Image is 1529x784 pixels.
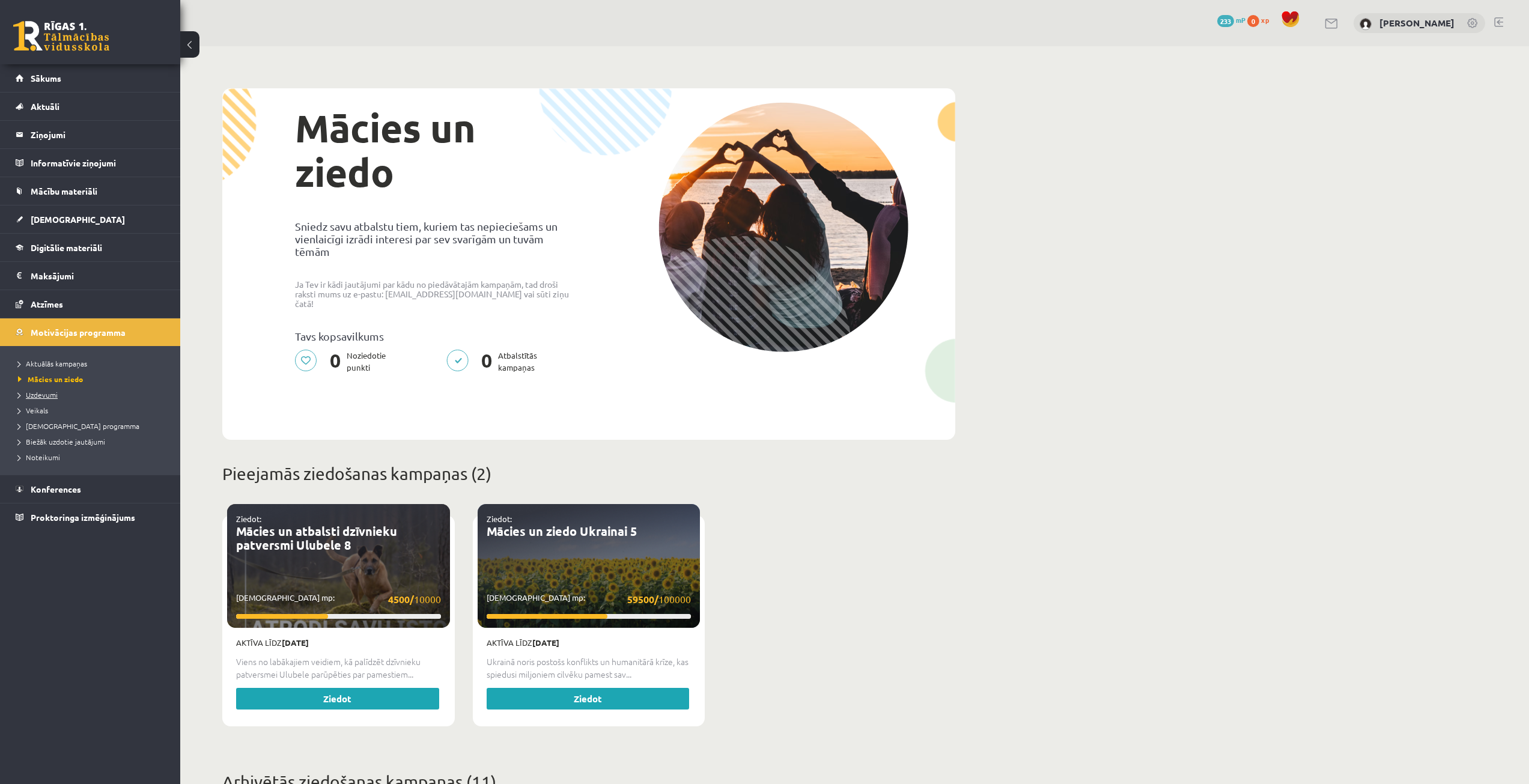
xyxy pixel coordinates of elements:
a: Proktoringa izmēģinājums [16,503,165,531]
p: [DEMOGRAPHIC_DATA] mp: [236,592,441,607]
span: Atzīmes [31,299,63,309]
span: xp [1261,15,1269,25]
a: Biežāk uzdotie jautājumi [18,436,168,447]
span: [DEMOGRAPHIC_DATA] [31,214,125,225]
a: Ziedot: [487,514,512,524]
span: Mācies un ziedo [18,374,83,384]
h1: Mācies un ziedo [295,106,580,195]
a: Ziedot: [236,514,261,524]
strong: [DATE] [532,637,559,648]
p: Atbalstītās kampaņas [446,350,544,374]
a: Aktuālās kampaņas [18,358,168,369]
a: Atzīmes [16,290,165,318]
p: Viens no labākajiem veidiem, kā palīdzēt dzīvnieku patversmei Ulubele parūpēties par pamestiem... [236,655,441,681]
a: Mācies un ziedo [18,374,168,384]
a: Mācies un ziedo Ukrainai 5 [487,523,637,539]
span: Proktoringa izmēģinājums [31,512,135,523]
p: Ukrainā noris postošs konflikts un humanitārā krīze, kas spiedusi miljoniem cilvēku pamest sav... [487,655,692,681]
legend: Ziņojumi [31,121,165,148]
a: [PERSON_NAME] [1379,17,1455,29]
span: Digitālie materiāli [31,242,102,253]
legend: Informatīvie ziņojumi [31,149,165,177]
span: Aktuāli [31,101,59,112]
span: Veikals [18,406,48,415]
p: Tavs kopsavilkums [295,330,580,342]
a: Mācību materiāli [16,177,165,205]
a: Uzdevumi [18,389,168,400]
span: 0 [324,350,347,374]
img: Alekss Kozlovskis [1360,18,1372,30]
span: 233 [1217,15,1234,27]
span: 0 [1247,15,1259,27]
strong: [DATE] [282,637,309,648]
strong: 4500/ [388,593,414,606]
span: 0 [475,350,498,374]
span: 10000 [388,592,441,607]
span: mP [1236,15,1245,25]
span: Sākums [31,73,61,84]
a: Ziedot [487,688,690,710]
a: [DEMOGRAPHIC_DATA] programma [18,421,168,431]
p: [DEMOGRAPHIC_DATA] mp: [487,592,692,607]
a: Aktuāli [16,93,165,120]
p: Ja Tev ir kādi jautājumi par kādu no piedāvātajām kampaņām, tad droši raksti mums uz e-pastu: [EM... [295,279,580,308]
p: Noziedotie punkti [295,350,393,374]
a: Sākums [16,64,165,92]
a: Informatīvie ziņojumi [16,149,165,177]
span: 100000 [627,592,691,607]
p: Pieejamās ziedošanas kampaņas (2) [222,461,955,487]
span: [DEMOGRAPHIC_DATA] programma [18,421,139,431]
span: Biežāk uzdotie jautājumi [18,437,105,446]
strong: 59500/ [627,593,658,606]
span: Noteikumi [18,452,60,462]
legend: Maksājumi [31,262,165,290]
span: Aktuālās kampaņas [18,359,87,368]
a: Ziņojumi [16,121,165,148]
a: Digitālie materiāli [16,234,165,261]
a: [DEMOGRAPHIC_DATA] [16,205,165,233]
a: Ziedot [236,688,439,710]
a: Noteikumi [18,452,168,463]
span: Konferences [31,484,81,494]
a: Rīgas 1. Tālmācības vidusskola [13,21,109,51]
p: Aktīva līdz [487,637,692,649]
a: 0 xp [1247,15,1275,25]
a: Mācies un atbalsti dzīvnieku patversmi Ulubele 8 [236,523,397,553]
span: Mācību materiāli [31,186,97,196]
a: Maksājumi [16,262,165,290]
a: Veikals [18,405,168,416]
a: Konferences [16,475,165,503]
span: Uzdevumi [18,390,58,400]
a: Motivācijas programma [16,318,165,346]
a: 233 mP [1217,15,1245,25]
p: Sniedz savu atbalstu tiem, kuriem tas nepieciešams un vienlaicīgi izrādi interesi par sev svarīgā... [295,220,580,258]
img: donation-campaign-image-5f3e0036a0d26d96e48155ce7b942732c76651737588babb5c96924e9bd6788c.png [658,102,908,352]
p: Aktīva līdz [236,637,441,649]
span: Motivācijas programma [31,327,126,338]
